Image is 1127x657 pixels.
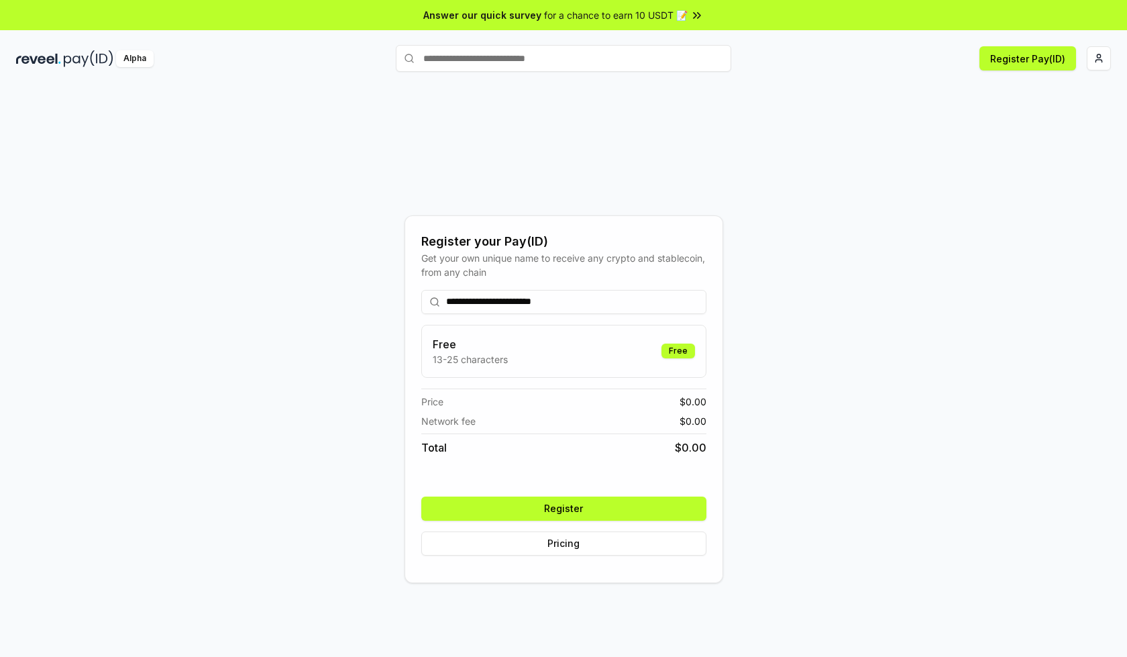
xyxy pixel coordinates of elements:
p: 13-25 characters [433,352,508,366]
div: Get your own unique name to receive any crypto and stablecoin, from any chain [421,251,706,279]
img: reveel_dark [16,50,61,67]
img: pay_id [64,50,113,67]
button: Register [421,497,706,521]
span: Total [421,440,447,456]
button: Register Pay(ID) [979,46,1076,70]
div: Register your Pay(ID) [421,232,706,251]
div: Alpha [116,50,154,67]
span: $ 0.00 [675,440,706,456]
span: for a chance to earn 10 USDT 📝 [544,8,688,22]
span: $ 0.00 [680,414,706,428]
span: Network fee [421,414,476,428]
span: Price [421,395,443,409]
span: Answer our quick survey [423,8,541,22]
button: Pricing [421,532,706,556]
span: $ 0.00 [680,395,706,409]
div: Free [661,344,695,358]
h3: Free [433,336,508,352]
